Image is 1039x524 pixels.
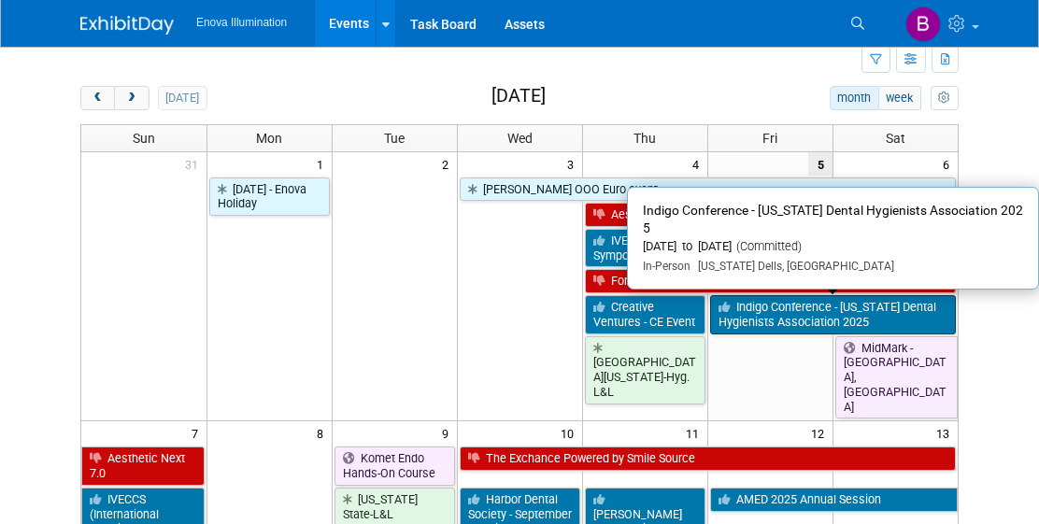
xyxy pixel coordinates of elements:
img: ExhibitDay [80,16,174,35]
span: 3 [565,152,582,176]
a: [GEOGRAPHIC_DATA][US_STATE]-Hyg. L&L [585,336,705,404]
button: week [878,86,921,110]
button: prev [80,86,115,110]
span: Tue [384,131,405,146]
span: In-Person [643,260,690,273]
span: 9 [440,421,457,445]
span: Enova Illumination [196,16,287,29]
span: Mon [256,131,282,146]
a: [DATE] - Enova Holiday [209,177,330,216]
span: Thu [633,131,656,146]
span: 10 [559,421,582,445]
span: 12 [809,421,833,445]
span: Sat [886,131,905,146]
span: 5 [808,152,833,176]
a: Creative Ventures - CE Event [585,295,705,333]
span: Wed [507,131,533,146]
span: (Committed) [732,239,802,253]
span: 13 [934,421,958,445]
h2: [DATE] [491,86,546,106]
a: [PERSON_NAME] OOO Euro event [460,177,957,202]
button: month [830,86,879,110]
span: 11 [684,421,707,445]
span: 7 [190,421,206,445]
button: next [114,86,149,110]
span: 31 [183,152,206,176]
a: MidMark - [GEOGRAPHIC_DATA], [GEOGRAPHIC_DATA] [835,336,959,419]
a: Aesthetic Next 7.0 [81,446,205,485]
span: 1 [315,152,332,176]
a: AMED 2025 Annual Session [710,488,959,512]
span: Sun [133,131,155,146]
a: IVECCS (International Veterinary Emergency and Critical Care Symposium) 2025 [585,229,959,267]
span: 6 [941,152,958,176]
a: Indigo Conference - [US_STATE] Dental Hygienists Association 2025 [710,295,957,333]
i: Personalize Calendar [938,92,950,105]
a: Fontona Super Symposium [585,269,957,293]
span: 2 [440,152,457,176]
span: Indigo Conference - [US_STATE] Dental Hygienists Association 2025 [643,203,1023,235]
a: The Exchance Powered by Smile Source [460,446,957,471]
span: [US_STATE] Dells, [GEOGRAPHIC_DATA] [690,260,894,273]
span: 4 [690,152,707,176]
a: Aesthetic Next 7.0 [585,203,959,227]
button: [DATE] [158,86,207,110]
button: myCustomButton [931,86,959,110]
span: Fri [762,131,777,146]
img: Bailey Green [905,7,941,42]
div: [DATE] to [DATE] [643,239,1023,255]
a: Komet Endo Hands-On Course [334,446,455,485]
span: 8 [315,421,332,445]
